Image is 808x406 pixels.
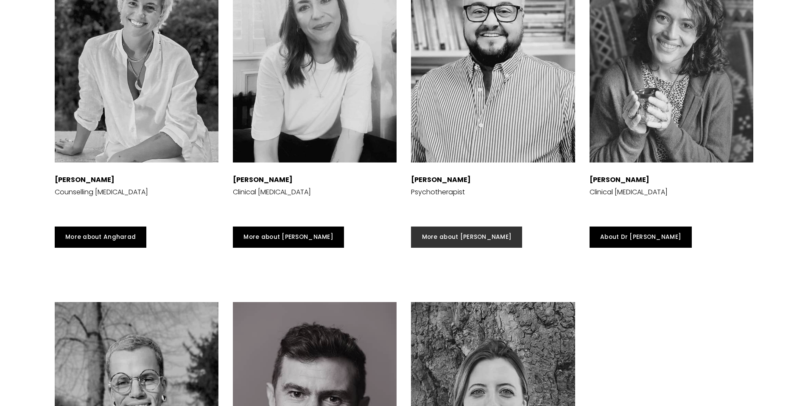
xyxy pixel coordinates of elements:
[411,175,471,185] strong: [PERSON_NAME]
[590,175,668,197] p: Clinical [MEDICAL_DATA]
[233,175,293,185] strong: [PERSON_NAME]
[55,175,115,185] strong: [PERSON_NAME]
[590,175,649,185] strong: [PERSON_NAME]
[55,175,148,197] p: Counselling [MEDICAL_DATA]
[55,227,147,248] a: More about Angharad
[411,175,471,197] p: Psychotherapist
[233,175,311,197] p: Clinical [MEDICAL_DATA]
[233,227,344,248] a: More about [PERSON_NAME]
[411,227,522,248] a: More about [PERSON_NAME]
[590,227,692,248] a: About Dr [PERSON_NAME]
